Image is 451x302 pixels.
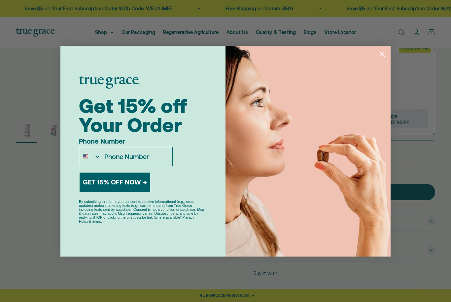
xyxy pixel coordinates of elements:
[80,173,150,192] button: GET 15% OFF NOW →
[79,76,140,89] img: logo placeholder
[83,154,88,159] img: United States
[79,95,187,136] span: Get 15% off Your Order
[101,147,172,166] input: Phone Number
[91,219,101,223] a: Terms
[79,137,173,147] label: Phone Number
[376,48,388,60] button: Close dialog
[225,46,391,257] img: 43605a6c-e687-496b-9994-e909f8c820d7.jpeg
[79,215,194,223] a: Privacy Policy
[79,200,207,223] p: By submitting this form, you consent to receive informational (e.g., order updates) and/or market...
[79,147,101,166] button: Search Countries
